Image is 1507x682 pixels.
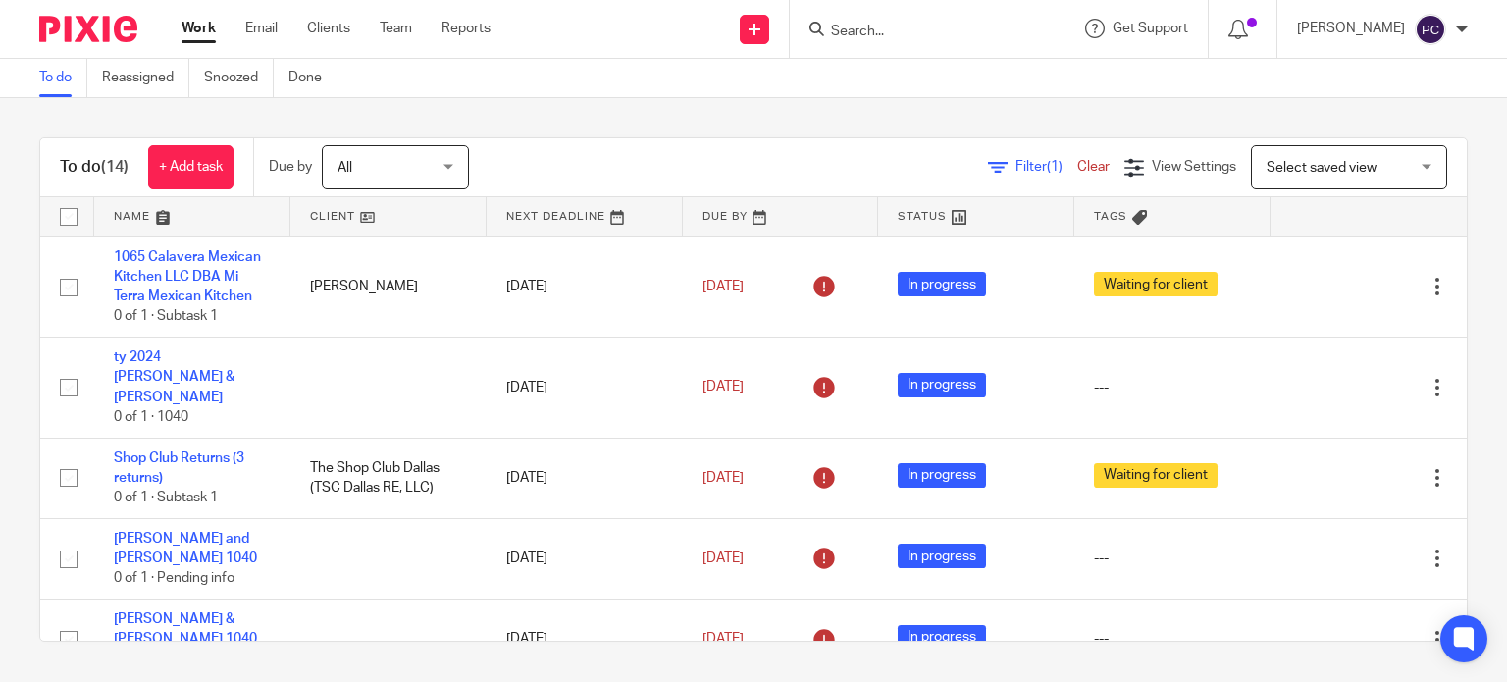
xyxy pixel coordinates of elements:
span: Waiting for client [1094,272,1218,296]
div: --- [1094,378,1251,397]
span: In progress [898,373,986,397]
span: [DATE] [702,632,744,646]
a: Shop Club Returns (3 returns) [114,451,244,485]
div: --- [1094,629,1251,649]
p: Due by [269,157,312,177]
span: [DATE] [702,471,744,485]
span: In progress [898,544,986,568]
a: Clear [1077,160,1110,174]
a: Reports [442,19,491,38]
span: View Settings [1152,160,1236,174]
img: Pixie [39,16,137,42]
span: In progress [898,625,986,650]
a: Snoozed [204,59,274,97]
a: 1065 Calavera Mexican Kitchen LLC DBA Mi Terra Mexican Kitchen [114,250,261,304]
td: [DATE] [487,438,683,518]
a: Reassigned [102,59,189,97]
a: [PERSON_NAME] & [PERSON_NAME] 1040 [114,612,257,646]
span: (14) [101,159,129,175]
div: --- [1094,549,1251,568]
span: (1) [1047,160,1063,174]
td: [DATE] [487,518,683,599]
a: Team [380,19,412,38]
span: [DATE] [702,551,744,565]
td: The Shop Club Dallas (TSC Dallas RE, LLC) [290,438,487,518]
a: ty 2024 [PERSON_NAME] & [PERSON_NAME] [114,350,234,404]
img: svg%3E [1415,14,1446,45]
span: Filter [1015,160,1077,174]
span: 0 of 1 · Pending info [114,572,234,586]
td: [PERSON_NAME] [290,236,487,338]
span: Tags [1094,211,1127,222]
input: Search [829,24,1006,41]
a: + Add task [148,145,234,189]
a: Done [288,59,337,97]
td: [DATE] [487,338,683,439]
span: [DATE] [702,381,744,394]
span: In progress [898,272,986,296]
a: To do [39,59,87,97]
p: [PERSON_NAME] [1297,19,1405,38]
a: Work [182,19,216,38]
td: [DATE] [487,599,683,679]
span: [DATE] [702,280,744,293]
span: 0 of 1 · Subtask 1 [114,310,218,324]
span: All [338,161,352,175]
span: Select saved view [1267,161,1377,175]
a: Clients [307,19,350,38]
span: 0 of 1 · 1040 [114,410,188,424]
a: Email [245,19,278,38]
span: 0 of 1 · Subtask 1 [114,491,218,504]
h1: To do [60,157,129,178]
td: [DATE] [487,236,683,338]
a: [PERSON_NAME] and [PERSON_NAME] 1040 [114,532,257,565]
span: Waiting for client [1094,463,1218,488]
span: Get Support [1113,22,1188,35]
span: In progress [898,463,986,488]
